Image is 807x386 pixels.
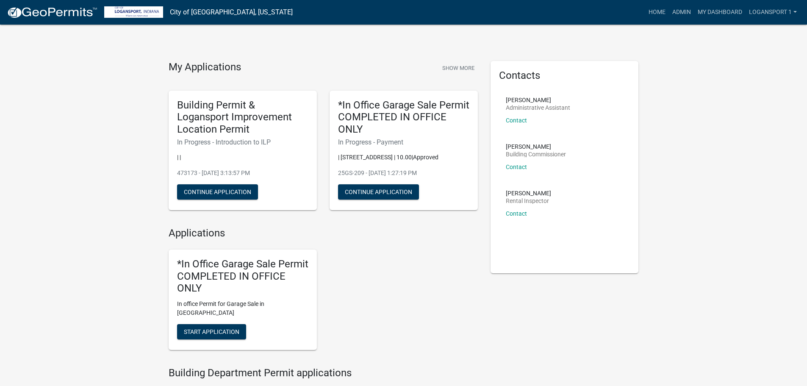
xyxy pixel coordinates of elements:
p: [PERSON_NAME] [506,97,570,103]
p: | | [177,153,308,162]
h5: *In Office Garage Sale Permit COMPLETED IN OFFICE ONLY [338,99,469,136]
button: Start Application [177,324,246,339]
h5: Building Permit & Logansport Improvement Location Permit [177,99,308,136]
p: [PERSON_NAME] [506,144,566,150]
h5: Contacts [499,69,630,82]
h5: *In Office Garage Sale Permit COMPLETED IN OFFICE ONLY [177,258,308,294]
h4: Applications [169,227,478,239]
p: [PERSON_NAME] [506,190,551,196]
p: 25GS-209 - [DATE] 1:27:19 PM [338,169,469,178]
img: City of Logansport, Indiana [104,6,163,18]
a: Contact [506,164,527,170]
h4: Building Department Permit applications [169,367,478,379]
button: Show More [439,61,478,75]
span: Start Application [184,328,239,335]
p: Building Commissioner [506,151,566,157]
button: Continue Application [177,184,258,200]
p: Rental Inspector [506,198,551,204]
p: Administrative Assistant [506,105,570,111]
a: Home [645,4,669,20]
a: My Dashboard [694,4,746,20]
a: Admin [669,4,694,20]
p: | [STREET_ADDRESS] | 10.00|Approved [338,153,469,162]
a: Logansport 1 [746,4,800,20]
h6: In Progress - Payment [338,138,469,146]
h6: In Progress - Introduction to ILP [177,138,308,146]
button: Continue Application [338,184,419,200]
p: In office Permit for Garage Sale in [GEOGRAPHIC_DATA] [177,300,308,317]
a: Contact [506,117,527,124]
h4: My Applications [169,61,241,74]
a: Contact [506,210,527,217]
p: 473173 - [DATE] 3:13:57 PM [177,169,308,178]
a: City of [GEOGRAPHIC_DATA], [US_STATE] [170,5,293,19]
